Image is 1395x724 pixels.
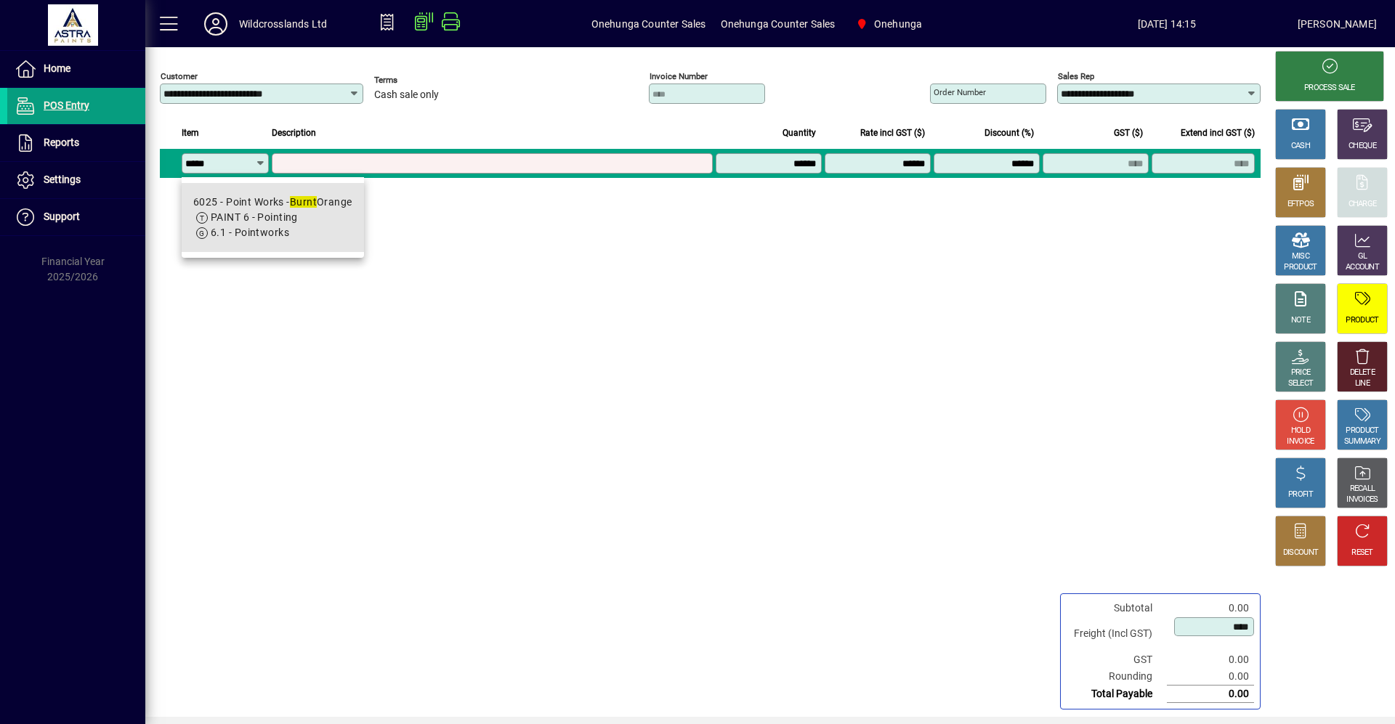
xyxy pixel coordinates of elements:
div: Wildcrosslands Ltd [239,12,327,36]
div: 6025 - Point Works - Orange [193,195,352,210]
span: Extend incl GST ($) [1181,125,1255,141]
div: CHARGE [1348,199,1377,210]
span: Reports [44,137,79,148]
span: Settings [44,174,81,185]
a: Support [7,199,145,235]
span: 6.1 - Pointworks [211,227,289,238]
div: RECALL [1350,484,1375,495]
td: Subtotal [1067,600,1167,617]
a: Settings [7,162,145,198]
div: SELECT [1288,378,1314,389]
span: Onehunga [874,12,922,36]
span: Rate incl GST ($) [860,125,925,141]
mat-label: Order number [934,87,986,97]
td: Freight (Incl GST) [1067,617,1167,651]
span: Quantity [783,125,816,141]
div: GL [1358,251,1367,262]
span: GST ($) [1114,125,1143,141]
div: SUMMARY [1344,436,1380,447]
span: PAINT 6 - Pointing [211,211,298,223]
div: RESET [1351,548,1373,558]
td: Rounding [1067,668,1167,686]
div: PROCESS SALE [1304,83,1355,94]
a: Home [7,51,145,87]
td: 0.00 [1167,600,1254,617]
span: Item [182,125,199,141]
span: Description [272,125,316,141]
td: GST [1067,651,1167,668]
span: Onehunga Counter Sales [721,12,836,36]
span: Home [44,62,70,74]
div: INVOICES [1346,495,1378,505]
div: [PERSON_NAME] [1298,12,1377,36]
div: PRODUCT [1346,315,1378,326]
div: MISC [1292,251,1309,262]
div: ACCOUNT [1346,262,1379,273]
span: Onehunga [849,11,928,37]
a: Reports [7,125,145,161]
div: DELETE [1350,367,1375,378]
div: INVOICE [1287,436,1314,447]
mat-label: Customer [161,71,198,81]
div: CASH [1291,141,1310,152]
mat-option: 6025 - Point Works - Burnt Orange [182,183,364,252]
span: Cash sale only [374,89,439,101]
div: PRICE [1291,367,1311,378]
td: 0.00 [1167,686,1254,703]
div: EFTPOS [1287,199,1314,210]
div: PRODUCT [1284,262,1317,273]
span: Onehunga Counter Sales [591,12,706,36]
td: 0.00 [1167,651,1254,668]
span: POS Entry [44,99,89,111]
mat-label: Sales rep [1058,71,1094,81]
div: PRODUCT [1346,426,1378,436]
td: Total Payable [1067,686,1167,703]
button: Profile [193,11,239,37]
div: NOTE [1291,315,1310,326]
span: Terms [374,76,461,85]
td: 0.00 [1167,668,1254,686]
div: DISCOUNT [1283,548,1318,558]
span: [DATE] 14:15 [1036,12,1297,36]
span: Support [44,211,80,222]
div: PROFIT [1288,489,1313,500]
mat-label: Invoice number [650,71,708,81]
div: CHEQUE [1348,141,1376,152]
div: HOLD [1291,426,1310,436]
span: Discount (%) [984,125,1034,141]
div: LINE [1355,378,1370,389]
em: Burnt [290,196,317,208]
